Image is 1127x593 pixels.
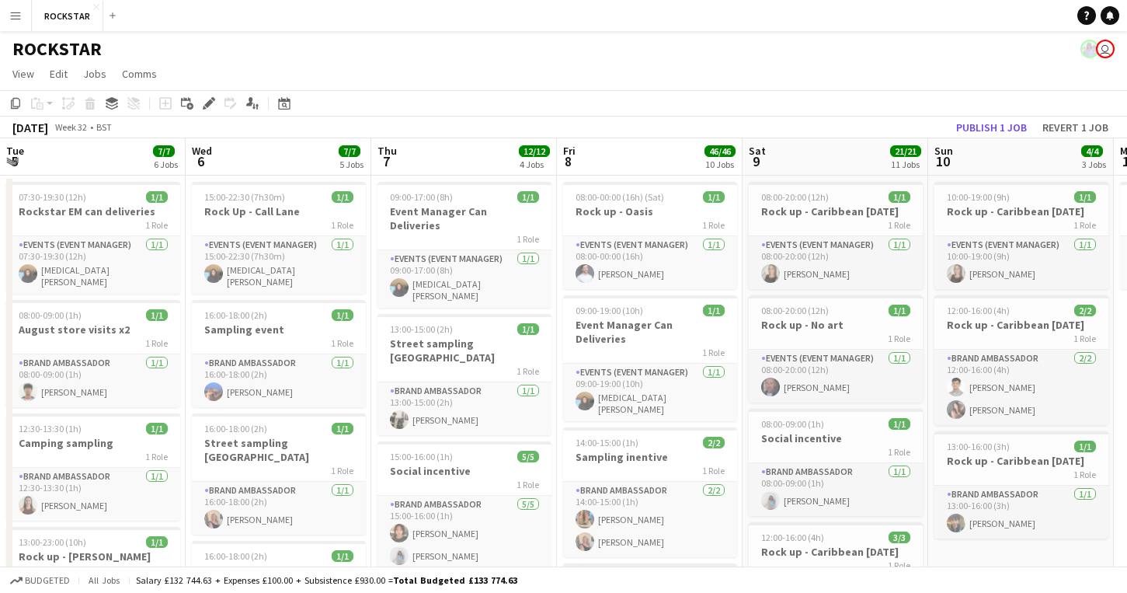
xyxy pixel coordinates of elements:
app-job-card: 08:00-00:00 (16h) (Sat)1/1Rock up - Oasis1 RoleEvents (Event Manager)1/108:00-00:00 (16h)[PERSON_... [563,182,737,289]
app-card-role: Brand Ambassador1/108:00-09:00 (1h)[PERSON_NAME] [749,463,923,516]
span: 1 Role [145,219,168,231]
div: [DATE] [12,120,48,135]
button: Budgeted [8,572,72,589]
span: 09:00-19:00 (10h) [576,305,643,316]
span: 10 [932,152,953,170]
h3: Rock up - No art [749,318,923,332]
span: 2/2 [703,437,725,448]
span: 12:30-13:30 (1h) [19,423,82,434]
div: 07:30-19:30 (12h)1/1Rockstar EM can deliveries1 RoleEvents (Event Manager)1/107:30-19:30 (12h)[ME... [6,182,180,294]
span: 1/1 [703,305,725,316]
span: Week 32 [51,121,90,133]
h3: Social incentive [749,431,923,445]
span: 1/1 [889,418,910,430]
span: 1 Role [1073,469,1096,480]
app-card-role: Brand Ambassador1/116:00-18:00 (2h)[PERSON_NAME] [192,354,366,407]
app-job-card: 09:00-17:00 (8h)1/1Event Manager Can Deliveries1 RoleEvents (Event Manager)1/109:00-17:00 (8h)[ME... [377,182,551,308]
span: 1 Role [1073,219,1096,231]
span: 15:00-22:30 (7h30m) [204,191,285,203]
app-job-card: 13:00-16:00 (3h)1/1Rock up - Caribbean [DATE]1 RoleBrand Ambassador1/113:00-16:00 (3h)[PERSON_NAME] [934,431,1108,539]
app-job-card: 12:30-13:30 (1h)1/1Camping sampling1 RoleBrand Ambassador1/112:30-13:30 (1h)[PERSON_NAME] [6,413,180,521]
span: Thu [377,144,397,158]
span: 1 Role [702,219,725,231]
span: 8 [561,152,576,170]
span: 1/1 [1074,441,1096,452]
h3: Rock up - Caribbean [DATE] [749,204,923,218]
h3: Rock up - Caribbean [DATE] [749,545,923,559]
app-card-role: Events (Event Manager)1/108:00-20:00 (12h)[PERSON_NAME] [749,236,923,289]
div: 6 Jobs [154,159,178,170]
app-job-card: 08:00-20:00 (12h)1/1Rock up - Caribbean [DATE]1 RoleEvents (Event Manager)1/108:00-20:00 (12h)[PE... [749,182,923,289]
h3: August store visits x2 [6,323,180,337]
app-card-role: Brand Ambassador2/214:00-15:00 (1h)[PERSON_NAME][PERSON_NAME] [563,482,737,557]
span: 12:00-16:00 (4h) [947,305,1010,316]
app-card-role: Events (Event Manager)1/115:00-22:30 (7h30m)[MEDICAL_DATA][PERSON_NAME] [192,236,366,294]
span: 1 Role [145,564,168,576]
span: 1 Role [888,446,910,458]
div: 14:00-15:00 (1h)2/2Sampling inentive1 RoleBrand Ambassador2/214:00-15:00 (1h)[PERSON_NAME][PERSON... [563,427,737,557]
span: 16:00-18:00 (2h) [204,309,267,321]
span: 13:00-23:00 (10h) [19,536,86,548]
app-job-card: 08:00-09:00 (1h)1/1Social incentive1 RoleBrand Ambassador1/108:00-09:00 (1h)[PERSON_NAME] [749,409,923,516]
div: 16:00-18:00 (2h)1/1Sampling event1 RoleBrand Ambassador1/116:00-18:00 (2h)[PERSON_NAME] [192,300,366,407]
span: 1/1 [703,191,725,203]
h3: Rockstar EM can deliveries [6,204,180,218]
h3: Sampling event [192,323,366,337]
span: 1 Role [145,337,168,349]
div: 11 Jobs [891,159,920,170]
span: 1/1 [146,191,168,203]
span: 16:00-18:00 (2h) [204,550,267,562]
h3: Rock up - [PERSON_NAME] [6,549,180,563]
span: Fri [563,144,576,158]
app-job-card: 08:00-09:00 (1h)1/1August store visits x21 RoleBrand Ambassador1/108:00-09:00 (1h)[PERSON_NAME] [6,300,180,407]
a: Jobs [77,64,113,84]
app-card-role: Brand Ambassador1/116:00-18:00 (2h)[PERSON_NAME] [192,482,366,535]
span: 08:00-00:00 (16h) (Sat) [576,191,664,203]
h3: Rock up - Caribbean [DATE] [934,204,1108,218]
span: Comms [122,67,157,81]
span: 21/21 [890,145,921,157]
app-job-card: 16:00-18:00 (2h)1/1Street sampling [GEOGRAPHIC_DATA]1 RoleBrand Ambassador1/116:00-18:00 (2h)[PER... [192,413,366,535]
app-job-card: 08:00-20:00 (12h)1/1Rock up - No art1 RoleEvents (Event Manager)1/108:00-20:00 (12h)[PERSON_NAME] [749,295,923,403]
span: 10:00-19:00 (9h) [947,191,1010,203]
span: 08:00-09:00 (1h) [19,309,82,321]
span: 08:00-09:00 (1h) [761,418,824,430]
span: 1 Role [888,219,910,231]
app-card-role: Events (Event Manager)1/108:00-20:00 (12h)[PERSON_NAME] [749,350,923,403]
h1: ROCKSTAR [12,37,102,61]
span: 16:00-18:00 (2h) [204,423,267,434]
app-card-role: Events (Event Manager)1/108:00-00:00 (16h)[PERSON_NAME] [563,236,737,289]
span: View [12,67,34,81]
span: 5 [4,152,24,170]
span: All jobs [85,574,123,586]
span: 13:00-15:00 (2h) [390,323,453,335]
span: 12:00-16:00 (4h) [761,532,824,543]
h3: Street sampling [GEOGRAPHIC_DATA] [377,337,551,365]
app-card-role: Events (Event Manager)1/110:00-19:00 (9h)[PERSON_NAME] [934,236,1108,289]
span: 5/5 [517,451,539,462]
span: 12/12 [519,145,550,157]
span: Wed [192,144,212,158]
div: 4 Jobs [520,159,549,170]
span: 1/1 [332,191,353,203]
div: 5 Jobs [339,159,363,170]
app-job-card: 09:00-19:00 (10h)1/1Event Manager Can Deliveries1 RoleEvents (Event Manager)1/109:00-19:00 (10h)[... [563,295,737,421]
span: Tue [6,144,24,158]
app-job-card: 12:00-16:00 (4h)2/2Rock up - Caribbean [DATE]1 RoleBrand Ambassador2/212:00-16:00 (4h)[PERSON_NAM... [934,295,1108,425]
app-card-role: Brand Ambassador1/108:00-09:00 (1h)[PERSON_NAME] [6,354,180,407]
span: 1/1 [332,423,353,434]
span: 09:00-17:00 (8h) [390,191,453,203]
a: Comms [116,64,163,84]
span: 7 [375,152,397,170]
span: 2/2 [1074,305,1096,316]
span: 1 Role [702,347,725,358]
button: Publish 1 job [950,117,1033,138]
span: Sun [934,144,953,158]
app-card-role: Events (Event Manager)1/109:00-17:00 (8h)[MEDICAL_DATA][PERSON_NAME] [377,250,551,308]
app-card-role: Events (Event Manager)1/107:30-19:30 (12h)[MEDICAL_DATA][PERSON_NAME] [6,236,180,294]
span: 1/1 [146,536,168,548]
app-job-card: 15:00-22:30 (7h30m)1/1Rock Up - Call Lane1 RoleEvents (Event Manager)1/115:00-22:30 (7h30m)[MEDIC... [192,182,366,294]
